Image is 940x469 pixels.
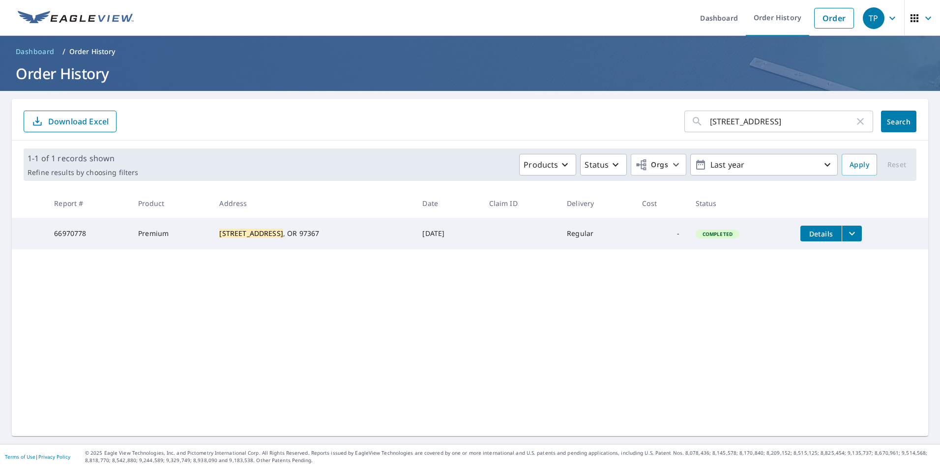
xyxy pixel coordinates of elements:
p: Status [585,159,609,171]
p: Last year [706,156,822,174]
p: Products [524,159,558,171]
span: Search [889,117,909,126]
p: Refine results by choosing filters [28,168,138,177]
th: Delivery [559,189,634,218]
button: Download Excel [24,111,117,132]
th: Status [688,189,793,218]
p: | [5,454,70,460]
a: Privacy Policy [38,453,70,460]
li: / [62,46,65,58]
input: Address, Report #, Claim ID, etc. [710,108,854,135]
img: EV Logo [18,11,134,26]
div: TP [863,7,884,29]
td: Premium [130,218,211,249]
span: Apply [850,159,869,171]
p: 1-1 of 1 records shown [28,152,138,164]
button: Last year [690,154,838,176]
td: [DATE] [414,218,481,249]
td: 66970778 [46,218,130,249]
button: filesDropdownBtn-66970778 [842,226,862,241]
button: Status [580,154,627,176]
span: Dashboard [16,47,55,57]
p: Order History [69,47,116,57]
td: Regular [559,218,634,249]
button: detailsBtn-66970778 [800,226,842,241]
th: Cost [634,189,687,218]
a: Terms of Use [5,453,35,460]
span: Details [806,229,836,238]
td: - [634,218,687,249]
a: Order [814,8,854,29]
mark: [STREET_ADDRESS] [219,229,283,238]
button: Orgs [631,154,686,176]
button: Products [519,154,576,176]
th: Report # [46,189,130,218]
span: Completed [697,231,738,237]
p: Download Excel [48,116,109,127]
button: Apply [842,154,877,176]
th: Product [130,189,211,218]
th: Address [211,189,414,218]
nav: breadcrumb [12,44,928,59]
button: Search [881,111,916,132]
th: Date [414,189,481,218]
div: , OR 97367 [219,229,407,238]
th: Claim ID [481,189,559,218]
p: © 2025 Eagle View Technologies, Inc. and Pictometry International Corp. All Rights Reserved. Repo... [85,449,935,464]
h1: Order History [12,63,928,84]
span: Orgs [635,159,668,171]
a: Dashboard [12,44,59,59]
